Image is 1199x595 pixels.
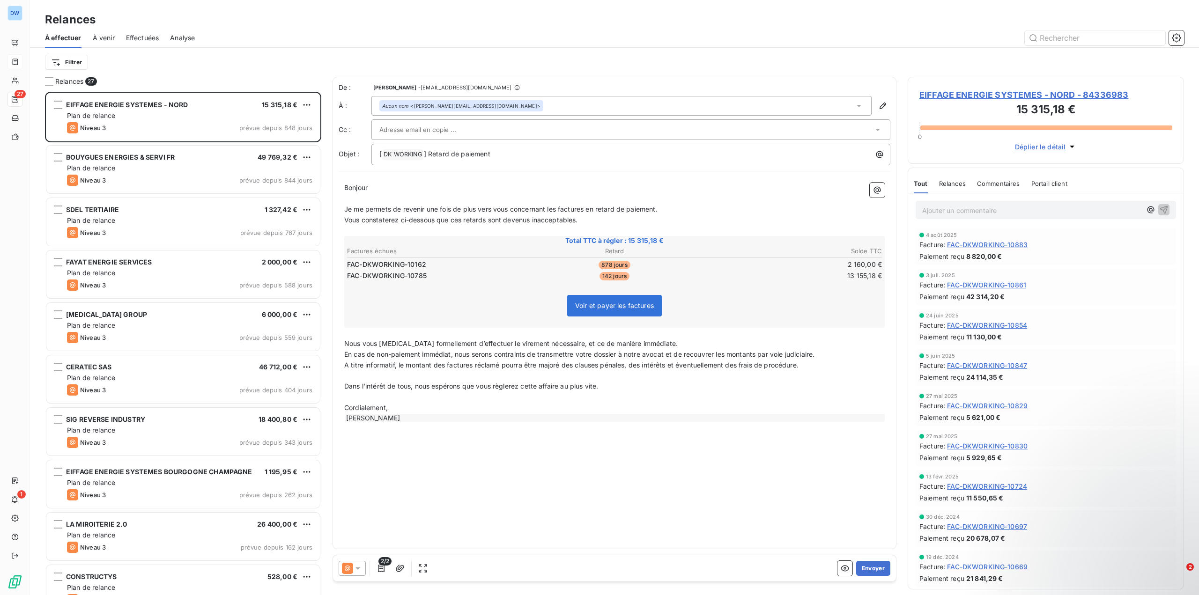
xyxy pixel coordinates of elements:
[259,363,297,371] span: 46 712,00 €
[239,281,312,289] span: prévue depuis 588 jours
[378,557,392,566] span: 2/2
[382,103,408,109] em: Aucun nom
[379,123,480,137] input: Adresse email en copie ...
[265,206,298,213] span: 1 327,42 €
[947,441,1028,451] span: FAC-DKWORKING-10830
[80,439,106,446] span: Niveau 3
[919,453,964,463] span: Paiement reçu
[344,382,598,390] span: Dans l’intérêt de tous, nous espérons que vous règlerez cette affaire au plus vite.
[919,562,945,572] span: Facture :
[67,583,115,591] span: Plan de relance
[67,374,115,382] span: Plan de relance
[919,280,945,290] span: Facture :
[1015,142,1066,152] span: Déplier le détail
[599,261,630,269] span: 878 jours
[977,180,1020,187] span: Commentaires
[704,259,882,270] td: 2 160,00 €
[66,206,119,213] span: SDEL TERTIAIRE
[382,103,540,109] div: <[PERSON_NAME][EMAIL_ADDRESS][DOMAIN_NAME]>
[262,101,297,109] span: 15 315,18 €
[926,353,955,359] span: 5 juin 2025
[919,493,964,503] span: Paiement reçu
[373,85,416,90] span: [PERSON_NAME]
[1167,563,1190,586] iframe: Intercom live chat
[80,229,106,236] span: Niveau 3
[919,481,945,491] span: Facture :
[259,415,297,423] span: 18 400,80 €
[947,481,1027,491] span: FAC-DKWORKING-10724
[1025,30,1165,45] input: Rechercher
[926,272,955,278] span: 3 juil. 2025
[239,386,312,394] span: prévue depuis 404 jours
[926,232,957,238] span: 4 août 2025
[344,216,578,224] span: Vous constaterez ci-dessous que ces retards sont devenus inacceptables.
[258,153,297,161] span: 49 769,32 €
[418,85,511,90] span: - [EMAIL_ADDRESS][DOMAIN_NAME]
[966,292,1005,301] span: 42 314,20 €
[918,133,922,140] span: 0
[919,533,964,543] span: Paiement reçu
[344,404,388,411] span: Cordialement,
[344,184,368,191] span: Bonjour
[66,153,175,161] span: BOUYGUES ENERGIES & SERVI FR
[919,88,1172,101] span: EIFFAGE ENERGIE SYSTEMES - NORD - 84336983
[67,426,115,434] span: Plan de relance
[347,260,426,269] span: FAC-DKWORKING-10162
[239,439,312,446] span: prévue depuis 343 jours
[67,164,115,172] span: Plan de relance
[525,246,703,256] th: Retard
[966,372,1004,382] span: 24 114,35 €
[344,339,678,347] span: Nous vous [MEDICAL_DATA] formellement d’effectuer le virement nécessaire, et ce de manière immédi...
[66,363,112,371] span: CERATEC SAS
[919,401,945,411] span: Facture :
[45,55,88,70] button: Filtrer
[424,150,490,158] span: ] Retard de paiement
[170,33,195,43] span: Analyse
[704,246,882,256] th: Solde TTC
[15,90,26,98] span: 27
[239,334,312,341] span: prévue depuis 559 jours
[379,150,382,158] span: [
[67,321,115,329] span: Plan de relance
[85,77,96,86] span: 27
[267,573,297,580] span: 528,00 €
[339,150,360,158] span: Objet :
[926,313,959,318] span: 24 juin 2025
[919,441,945,451] span: Facture :
[919,372,964,382] span: Paiement reçu
[67,478,115,486] span: Plan de relance
[926,433,958,439] span: 27 mai 2025
[66,415,145,423] span: SIG REVERSE INDUSTRY
[240,229,312,236] span: prévue depuis 767 jours
[919,573,964,583] span: Paiement reçu
[856,561,890,576] button: Envoyer
[80,491,106,499] span: Niveau 3
[80,334,106,341] span: Niveau 3
[344,205,658,213] span: Je me permets de revenir une fois de plus vers vous concernant les factures en retard de paiement.
[67,531,115,539] span: Plan de relance
[347,271,427,280] span: FAC-DKWORKING-10785
[926,554,959,560] span: 19 déc. 2024
[1031,180,1067,187] span: Portail client
[926,474,959,479] span: 13 févr. 2025
[919,522,945,531] span: Facture :
[966,412,1001,422] span: 5 621,00 €
[262,310,298,318] span: 6 000,00 €
[919,412,964,422] span: Paiement reçu
[67,111,115,119] span: Plan de relance
[919,101,1172,120] h3: 15 315,18 €
[947,320,1027,330] span: FAC-DKWORKING-10854
[947,401,1028,411] span: FAC-DKWORKING-10829
[919,360,945,370] span: Facture :
[265,468,298,476] span: 1 195,95 €
[80,386,106,394] span: Niveau 3
[17,490,26,499] span: 1
[919,251,964,261] span: Paiement reçu
[67,216,115,224] span: Plan de relance
[947,240,1028,250] span: FAC-DKWORKING-10883
[966,533,1006,543] span: 20 678,07 €
[947,562,1028,572] span: FAC-DKWORKING-10669
[67,269,115,277] span: Plan de relance
[919,240,945,250] span: Facture :
[7,574,22,589] img: Logo LeanPay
